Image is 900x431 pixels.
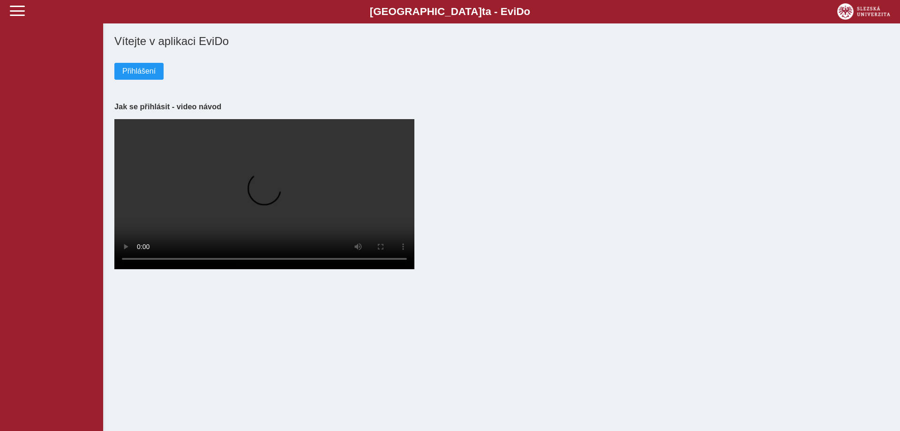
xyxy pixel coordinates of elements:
button: Přihlášení [114,63,164,80]
h1: Vítejte v aplikaci EviDo [114,35,889,48]
span: D [516,6,524,17]
b: [GEOGRAPHIC_DATA] a - Evi [28,6,872,18]
span: o [524,6,531,17]
video: Your browser does not support the video tag. [114,119,414,269]
span: t [482,6,485,17]
img: logo_web_su.png [837,3,890,20]
span: Přihlášení [122,67,156,76]
h3: Jak se přihlásit - video návod [114,102,889,111]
